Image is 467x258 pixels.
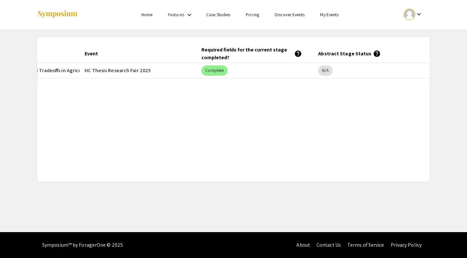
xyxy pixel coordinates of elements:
[373,50,381,58] mat-icon: help
[79,63,196,78] mat-cell: HC Thesis Research Fair 2025
[42,232,123,258] div: Symposium™ by ForagerOne © 2025
[201,46,302,62] div: Required fields for the current stage completed?
[318,65,332,76] mat-chip: N/A
[415,10,423,18] mat-icon: Expand account dropdown
[347,241,384,248] a: Terms of Service
[317,241,341,248] a: Contact Us
[85,50,98,58] div: Event
[294,50,302,58] mat-icon: help
[246,12,259,17] a: Pricing
[168,12,184,17] a: Features
[201,65,228,76] mat-chip: Complete
[186,11,193,19] mat-icon: Expand Features list
[201,46,308,62] div: Required fields for the current stage completed?help
[391,241,422,248] a: Privacy Policy
[206,12,230,17] a: Case Studies
[397,7,430,22] button: Expand account dropdown
[5,229,28,253] iframe: Chat
[85,50,104,58] div: Event
[275,12,305,17] a: Discover Events
[296,241,310,248] a: About
[37,10,78,19] img: Symposium by ForagerOne
[313,45,430,63] mat-header-cell: Abstract Stage Status
[320,12,339,17] a: My Events
[141,12,152,17] a: Home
